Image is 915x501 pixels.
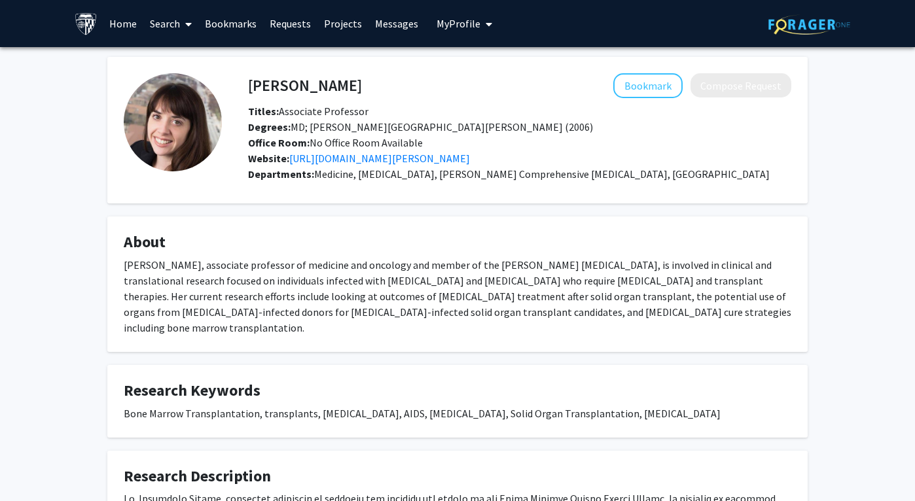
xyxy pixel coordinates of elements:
[124,406,791,421] div: Bone Marrow Transplantation, transplants, [MEDICAL_DATA], AIDS, [MEDICAL_DATA], Solid Organ Trans...
[248,105,279,118] b: Titles:
[437,17,480,30] span: My Profile
[143,1,198,46] a: Search
[124,257,791,336] div: [PERSON_NAME], associate professor of medicine and oncology and member of the [PERSON_NAME] [MEDI...
[124,233,791,252] h4: About
[124,381,791,400] h4: Research Keywords
[289,152,470,165] a: Opens in a new tab
[263,1,317,46] a: Requests
[103,1,143,46] a: Home
[248,105,368,118] span: Associate Professor
[248,73,362,97] h4: [PERSON_NAME]
[10,442,56,491] iframe: Chat
[124,467,791,486] h4: Research Description
[248,120,593,133] span: MD; [PERSON_NAME][GEOGRAPHIC_DATA][PERSON_NAME] (2006)
[613,73,683,98] button: Add Christine Durand to Bookmarks
[248,167,314,181] b: Departments:
[75,12,98,35] img: Johns Hopkins University Logo
[124,73,222,171] img: Profile Picture
[248,136,423,149] span: No Office Room Available
[691,73,791,97] button: Compose Request to Christine Durand
[368,1,425,46] a: Messages
[248,120,291,133] b: Degrees:
[768,14,850,35] img: ForagerOne Logo
[248,136,310,149] b: Office Room:
[248,152,289,165] b: Website:
[314,167,770,181] span: Medicine, [MEDICAL_DATA], [PERSON_NAME] Comprehensive [MEDICAL_DATA], [GEOGRAPHIC_DATA]
[317,1,368,46] a: Projects
[198,1,263,46] a: Bookmarks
